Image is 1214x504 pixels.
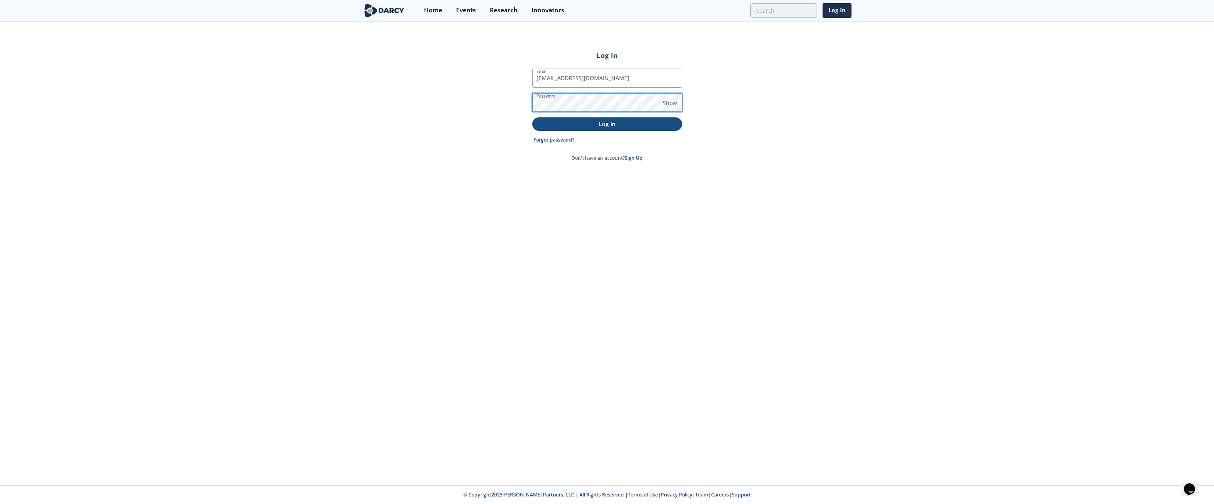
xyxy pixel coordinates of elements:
[537,93,556,99] label: Password
[537,68,548,75] label: Email
[363,4,406,17] img: logo-wide.svg
[538,120,677,128] p: Log In
[490,7,518,13] div: Research
[625,155,642,161] a: Sign Up
[314,491,901,498] p: © Copyright 2025 [PERSON_NAME] Partners, LLC | All Rights Reserved | | | | |
[572,155,642,162] p: Don't have an account?
[695,491,708,498] a: Team
[823,3,852,18] a: Log In
[628,491,658,498] a: Terms of Use
[750,3,817,18] input: Advanced Search
[1181,472,1206,496] iframe: chat widget
[424,7,442,13] div: Home
[532,50,682,60] h2: Log In
[532,117,682,130] button: Log In
[663,99,677,107] span: Show
[661,491,692,498] a: Privacy Policy
[711,491,729,498] a: Careers
[533,136,575,144] a: Forgot password?
[732,491,751,498] a: Support
[531,7,564,13] div: Innovators
[456,7,476,13] div: Events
